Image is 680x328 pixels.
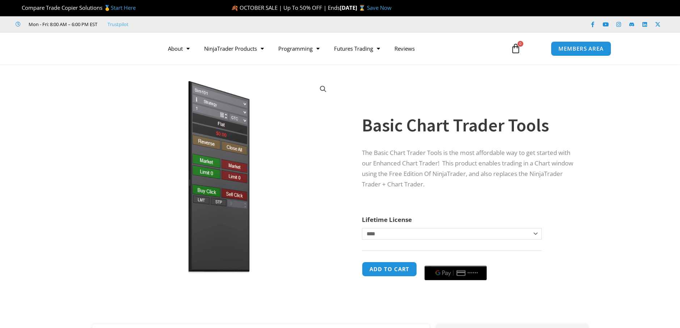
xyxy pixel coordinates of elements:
[362,148,573,190] p: The Basic Chart Trader Tools is the most affordable way to get started with our Enhanced Chart Tr...
[16,5,21,10] img: 🏆
[107,20,128,29] a: Trustpilot
[468,270,478,276] text: ••••••
[327,40,387,57] a: Futures Trading
[161,40,502,57] nav: Menu
[69,35,147,62] img: LogoAI | Affordable Indicators – NinjaTrader
[362,243,373,248] a: Clear options
[317,83,330,96] a: View full-screen image gallery
[161,40,197,57] a: About
[367,4,392,11] a: Save Now
[362,113,573,138] h1: Basic Chart Trader Tools
[362,215,412,224] label: Lifetime License
[16,4,136,11] span: Compare Trade Copier Solutions 🥇
[387,40,422,57] a: Reviews
[500,38,532,59] a: 0
[231,4,340,11] span: 🍂 OCTOBER SALE | Up To 50% OFF | Ends
[102,77,335,277] img: BasicTools
[362,262,417,277] button: Add to cart
[340,4,367,11] strong: [DATE] ⌛
[27,20,97,29] span: Mon - Fri: 8:00 AM – 6:00 PM EST
[197,40,271,57] a: NinjaTrader Products
[111,4,136,11] a: Start Here
[518,41,523,47] span: 0
[551,41,611,56] a: MEMBERS AREA
[425,266,487,280] button: Buy with GPay
[558,46,604,51] span: MEMBERS AREA
[271,40,327,57] a: Programming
